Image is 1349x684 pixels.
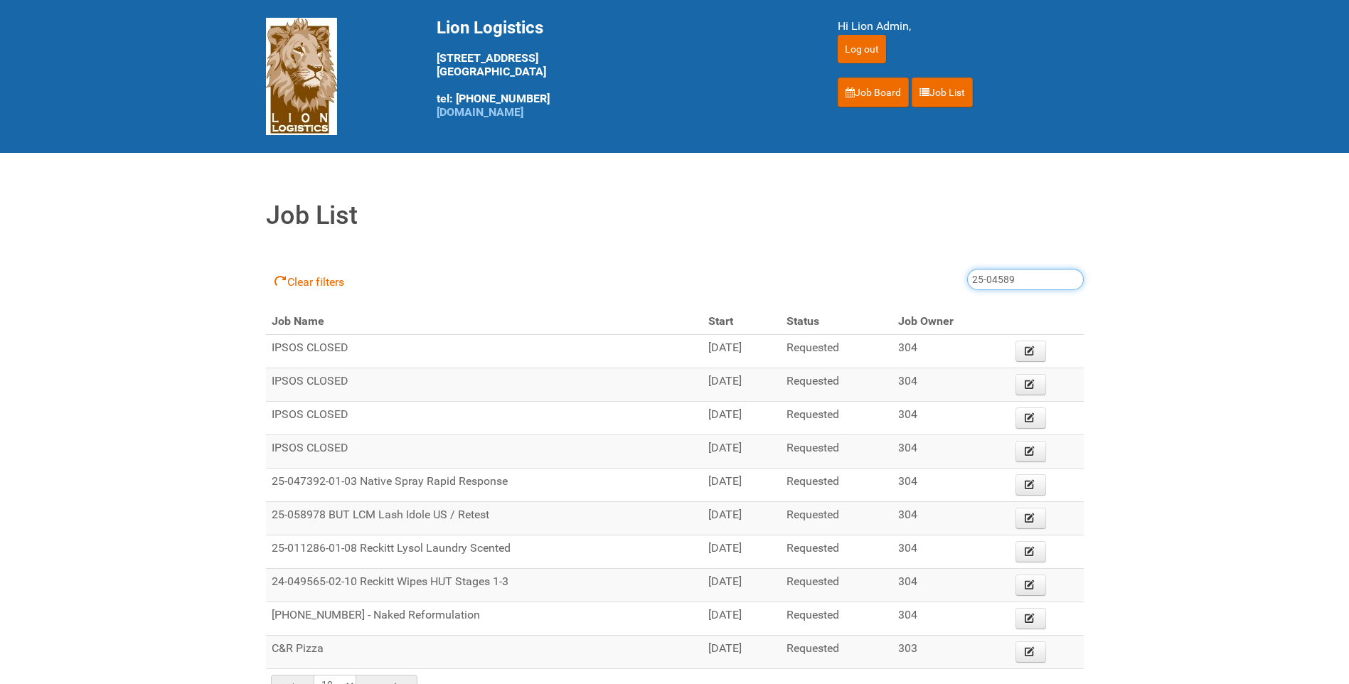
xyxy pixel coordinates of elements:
td: 304 [892,469,1009,502]
input: All [967,269,1084,290]
td: IPSOS CLOSED [266,368,703,402]
td: [DATE] [703,602,781,636]
td: IPSOS CLOSED [266,402,703,435]
td: Requested [781,569,892,602]
td: Requested [781,502,892,535]
span: Status [787,314,819,328]
td: 25-011286-01-08 Reckitt Lysol Laundry Scented [266,535,703,569]
td: 304 [892,569,1009,602]
td: 304 [892,335,1009,368]
span: Job Name [272,314,324,328]
td: IPSOS CLOSED [266,335,703,368]
a: [DOMAIN_NAME] [437,105,523,119]
td: Requested [781,335,892,368]
td: 304 [892,368,1009,402]
td: 24-049565-02-10 Reckitt Wipes HUT Stages 1-3 [266,569,703,602]
a: Job List [912,78,973,107]
h1: Job List [266,196,1084,235]
td: IPSOS CLOSED [266,435,703,469]
td: 304 [892,602,1009,636]
td: [PHONE_NUMBER] - Naked Reformulation [266,602,703,636]
td: 304 [892,502,1009,535]
td: [DATE] [703,636,781,669]
td: [DATE] [703,368,781,402]
td: [DATE] [703,335,781,368]
td: 304 [892,402,1009,435]
a: Job Board [838,78,909,107]
td: 304 [892,535,1009,569]
td: Requested [781,469,892,502]
td: Requested [781,402,892,435]
td: [DATE] [703,402,781,435]
td: [DATE] [703,502,781,535]
td: 25-058978 BUT LCM Lash Idole US / Retest [266,502,703,535]
div: [STREET_ADDRESS] [GEOGRAPHIC_DATA] tel: [PHONE_NUMBER] [437,18,802,119]
td: C&R Pizza [266,636,703,669]
td: Requested [781,535,892,569]
td: [DATE] [703,435,781,469]
td: 25-047392-01-03 Native Spray Rapid Response [266,469,703,502]
td: [DATE] [703,535,781,569]
td: 303 [892,636,1009,669]
span: Job Owner [898,314,954,328]
td: Requested [781,435,892,469]
input: Log out [838,35,886,63]
span: Lion Logistics [437,18,543,38]
td: [DATE] [703,469,781,502]
a: Clear filters [266,270,353,293]
img: Lion Logistics [266,18,337,135]
td: Requested [781,602,892,636]
span: Start [708,314,733,328]
td: Requested [781,368,892,402]
td: Requested [781,636,892,669]
a: Lion Logistics [266,69,337,82]
div: Hi Lion Admin, [838,18,1084,35]
td: [DATE] [703,569,781,602]
td: 304 [892,435,1009,469]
